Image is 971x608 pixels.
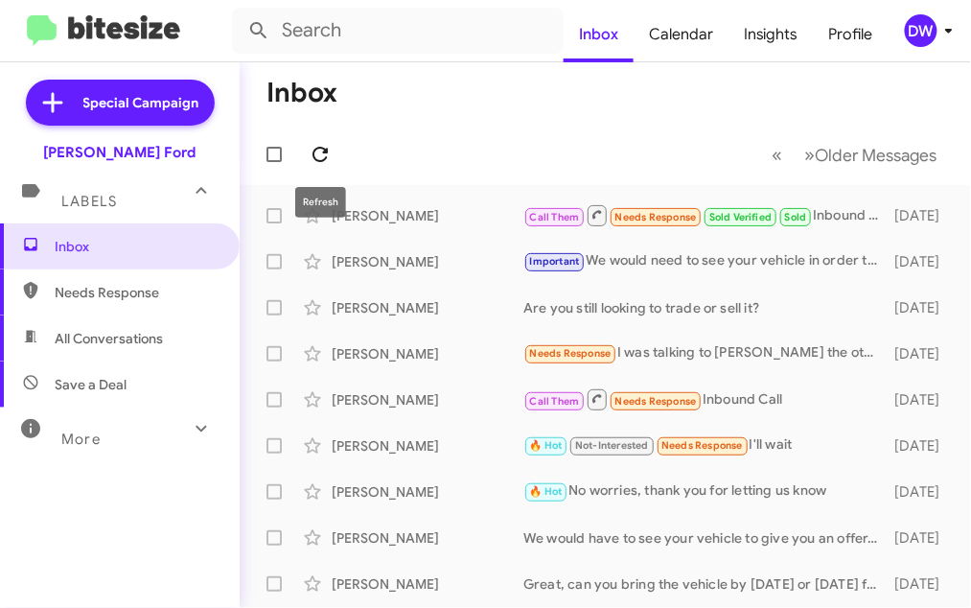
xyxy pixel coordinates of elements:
a: Calendar [634,7,728,62]
span: 🔥 Hot [530,439,563,452]
span: » [804,143,815,167]
span: Needs Response [615,211,697,223]
div: [PERSON_NAME] [332,206,523,225]
div: [PERSON_NAME] [332,390,523,409]
span: Labels [61,193,117,210]
span: « [772,143,782,167]
div: [DATE] [889,436,956,456]
div: [PERSON_NAME] [332,574,523,594]
span: Special Campaign [83,93,199,112]
span: Needs Response [615,395,697,408]
span: Not-Interested [575,439,649,452]
div: Are you still looking to trade or sell it? [523,298,889,317]
span: Sold [785,211,807,223]
div: [PERSON_NAME] [332,298,523,317]
div: [DATE] [889,574,956,594]
div: [DATE] [889,298,956,317]
div: [PERSON_NAME] [332,528,523,548]
div: Inbound Call [523,387,889,411]
div: [PERSON_NAME] [332,252,523,271]
span: 🔥 Hot [530,485,563,498]
button: Next [793,135,948,175]
a: Inbox [564,7,634,62]
div: [PERSON_NAME] [332,436,523,456]
span: Call Them [530,395,580,408]
span: Needs Response [530,347,612,360]
div: We would have to see your vehicle to give you an offer. Are you able to stop by [DATE] ? [523,528,889,548]
span: Older Messages [815,145,936,166]
div: [PERSON_NAME] [332,482,523,502]
div: We would need to see your vehicle in order to get you the most money a possible. The process only... [523,250,889,272]
span: All Conversations [55,329,163,348]
div: [DATE] [889,528,956,548]
div: [DATE] [889,206,956,225]
button: Previous [760,135,794,175]
input: Search [232,8,564,54]
div: DW [905,14,937,47]
span: More [61,431,101,448]
span: Inbox [55,237,218,256]
span: Needs Response [661,439,743,452]
div: No worries, thank you for letting us know [523,480,889,503]
div: [DATE] [889,252,956,271]
div: Inbound Call [523,203,889,227]
div: [PERSON_NAME] [332,344,523,363]
span: Save a Deal [55,375,127,394]
span: Sold Verified [709,211,773,223]
div: Refresh [295,187,346,218]
nav: Page navigation example [761,135,948,175]
div: [DATE] [889,390,956,409]
div: Great, can you bring the vehicle by [DATE] or [DATE] for an appraisal to get you the most money a... [523,574,889,594]
div: I was talking to [PERSON_NAME] the other day. Can she send updated number with this applied? [523,342,889,364]
span: Call Them [530,211,580,223]
div: [PERSON_NAME] Ford [44,143,197,162]
div: [DATE] [889,482,956,502]
button: DW [889,14,950,47]
a: Insights [728,7,814,62]
span: Important [530,255,580,268]
h1: Inbox [266,78,337,108]
div: [DATE] [889,344,956,363]
a: Special Campaign [26,80,215,126]
div: I'll wait [523,434,889,456]
span: Needs Response [55,283,218,302]
a: Profile [814,7,889,62]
